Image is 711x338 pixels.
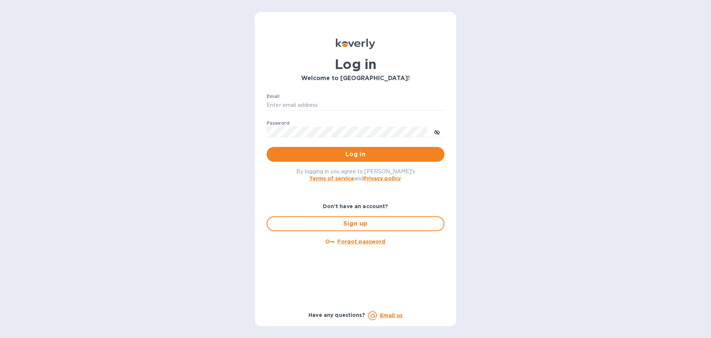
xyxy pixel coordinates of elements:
[308,312,365,318] b: Have any questions?
[296,168,415,181] span: By logging in you agree to [PERSON_NAME]'s and .
[273,150,438,159] span: Log in
[323,203,388,209] b: Don't have an account?
[267,216,444,231] button: Sign up
[267,100,444,111] input: Enter email address
[267,121,289,125] label: Password
[363,175,401,181] a: Privacy policy
[336,39,375,49] img: Koverly
[267,94,280,99] label: Email
[273,219,438,228] span: Sign up
[337,239,385,245] u: Forgot password
[267,147,444,162] button: Log in
[267,75,444,82] h3: Welcome to [GEOGRAPHIC_DATA]!
[267,56,444,72] h1: Log in
[430,124,444,139] button: toggle password visibility
[380,312,403,318] a: Email us
[309,175,354,181] a: Terms of service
